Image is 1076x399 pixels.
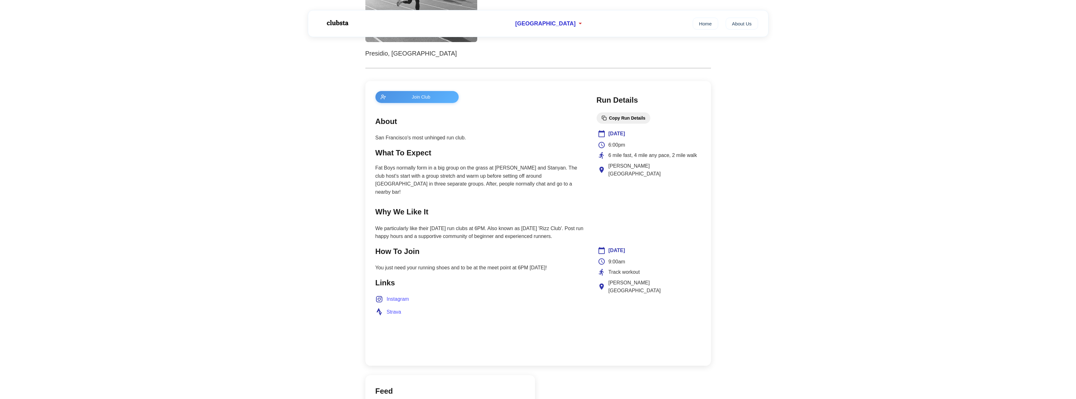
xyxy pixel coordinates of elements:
[387,308,401,316] span: Strava
[609,141,625,149] span: 6:00pm
[375,245,584,257] h2: How To Join
[375,264,584,272] p: You just need your running shoes and to be at the meet point at 6PM [DATE]!
[598,184,700,231] iframe: Club Location Map
[515,20,576,27] span: [GEOGRAPHIC_DATA]
[365,48,711,58] p: Presidio, [GEOGRAPHIC_DATA]
[375,147,584,159] h2: What To Expect
[609,151,697,159] span: 6 mile fast, 4 mile any pace, 2 mile walk
[375,134,584,142] p: San Francisco's most unhinged run club.
[375,91,459,103] button: Join Club
[318,15,356,31] img: Logo
[375,277,584,289] h2: Links
[375,385,525,397] h2: Feed
[375,224,584,240] p: We particularly like their [DATE] run clubs at 6PM. Also known as [DATE] 'Rizz Club'. Post run ha...
[609,130,625,138] span: [DATE]
[597,112,651,124] button: Copy Run Details
[609,162,700,178] span: [PERSON_NAME][GEOGRAPHIC_DATA]
[375,91,584,103] a: Join Club
[387,295,409,303] span: Instagram
[375,308,401,316] a: Strava
[375,206,584,218] h2: Why We Like It
[375,116,584,127] h2: About
[598,301,700,348] iframe: Club Location Map
[389,94,454,100] span: Join Club
[609,268,640,276] span: Track workout
[375,164,584,196] p: Fat Boys normally form in a big group on the grass at [PERSON_NAME] and Stanyan. The club host's ...
[375,295,409,303] a: Instagram
[597,94,701,106] h2: Run Details
[693,18,718,30] a: Home
[609,246,625,255] span: [DATE]
[609,258,625,266] span: 9:00am
[609,279,700,295] span: [PERSON_NAME][GEOGRAPHIC_DATA]
[726,18,758,30] a: About Us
